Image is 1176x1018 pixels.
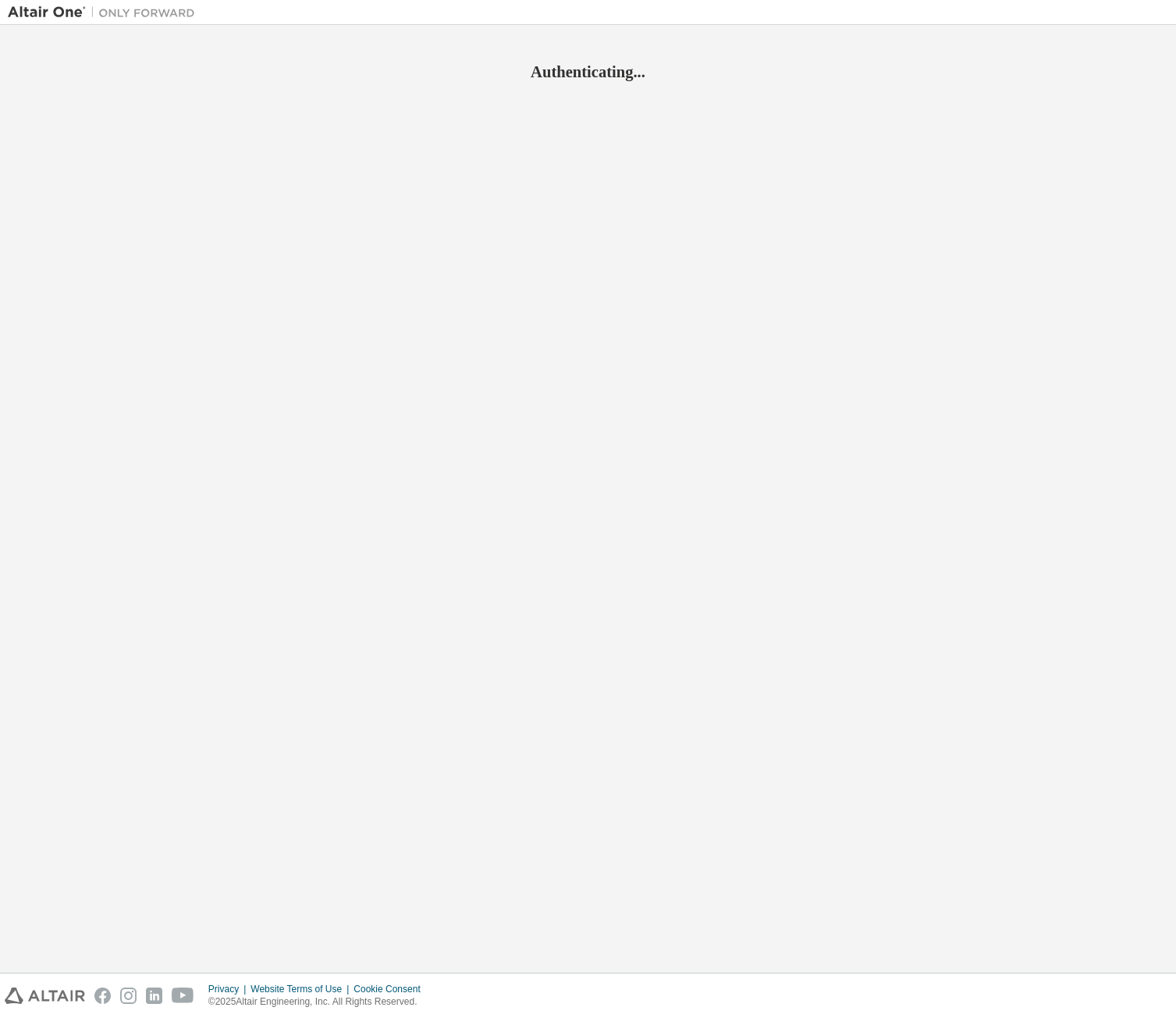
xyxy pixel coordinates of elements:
img: Altair One [8,5,203,20]
img: instagram.svg [120,988,137,1004]
h2: Authenticating... [8,62,1168,82]
img: altair_logo.svg [5,988,85,1004]
img: facebook.svg [94,988,111,1004]
p: © 2025 Altair Engineering, Inc. All Rights Reserved. [208,995,430,1009]
div: Website Terms of Use [250,983,354,995]
img: youtube.svg [172,988,194,1004]
div: Cookie Consent [354,983,429,995]
img: linkedin.svg [146,988,162,1004]
div: Privacy [208,983,250,995]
